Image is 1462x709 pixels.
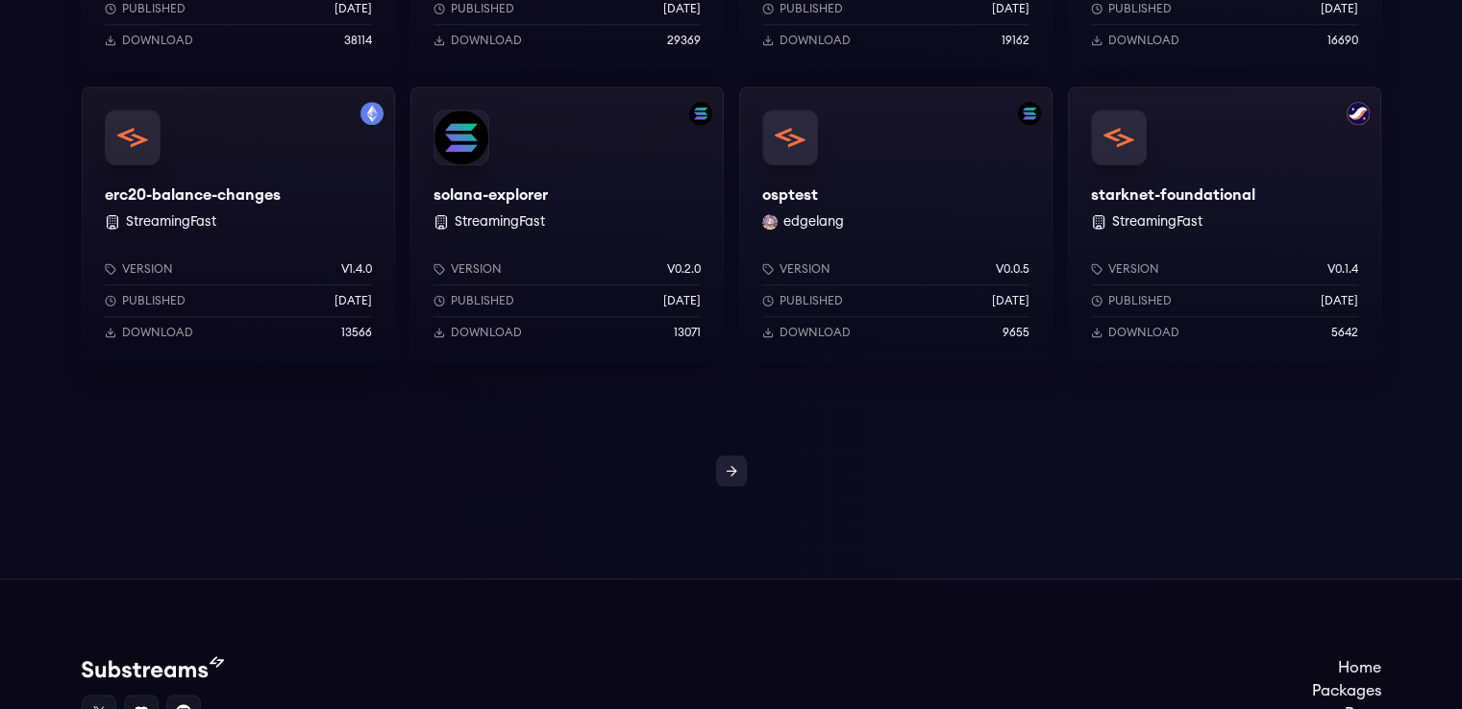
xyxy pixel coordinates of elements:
p: Download [451,33,522,48]
p: Download [122,325,193,340]
p: v0.1.4 [1327,261,1358,277]
p: Version [1108,261,1159,277]
a: Packages [1312,679,1381,702]
p: Download [780,33,851,48]
p: 16690 [1327,33,1358,48]
img: Filter by starknet network [1347,102,1370,125]
a: Filter by mainnet networkerc20-balance-changeserc20-balance-changes StreamingFastVersionv1.4.0Pub... [82,86,395,363]
p: Published [780,293,843,308]
p: 29369 [667,33,701,48]
p: [DATE] [335,293,372,308]
p: 19162 [1002,33,1029,48]
p: Published [780,1,843,16]
p: [DATE] [992,293,1029,308]
p: Download [1108,325,1179,340]
p: Version [451,261,502,277]
p: Published [1108,293,1172,308]
p: Published [451,1,514,16]
p: 38114 [344,33,372,48]
a: Filter by solana networksolana-explorersolana-explorer StreamingFastVersionv0.2.0Published[DATE]D... [410,86,724,363]
p: 5642 [1331,325,1358,340]
a: Filter by solana networkosptestosptestedgelang edgelangVersionv0.0.5Published[DATE]Download9655 [739,86,1053,363]
p: Download [1108,33,1179,48]
p: Download [451,325,522,340]
p: [DATE] [335,1,372,16]
a: Home [1312,656,1381,679]
img: Filter by mainnet network [360,102,384,125]
p: Published [451,293,514,308]
p: [DATE] [1321,293,1358,308]
button: edgelang [783,212,844,232]
button: StreamingFast [455,212,545,232]
p: Version [780,261,830,277]
img: Filter by solana network [689,102,712,125]
p: Download [780,325,851,340]
p: Published [122,293,186,308]
p: Published [122,1,186,16]
p: v0.0.5 [996,261,1029,277]
p: v0.2.0 [667,261,701,277]
button: StreamingFast [126,212,216,232]
img: Filter by solana network [1018,102,1041,125]
p: [DATE] [992,1,1029,16]
p: 13071 [674,325,701,340]
p: Download [122,33,193,48]
p: v1.4.0 [341,261,372,277]
a: Filter by starknet networkstarknet-foundationalstarknet-foundational StreamingFastVersionv0.1.4Pu... [1068,86,1381,363]
p: [DATE] [663,293,701,308]
p: Published [1108,1,1172,16]
p: [DATE] [1321,1,1358,16]
button: StreamingFast [1112,212,1202,232]
p: 9655 [1003,325,1029,340]
img: Substream's logo [82,656,224,679]
p: [DATE] [663,1,701,16]
p: Version [122,261,173,277]
p: 13566 [341,325,372,340]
